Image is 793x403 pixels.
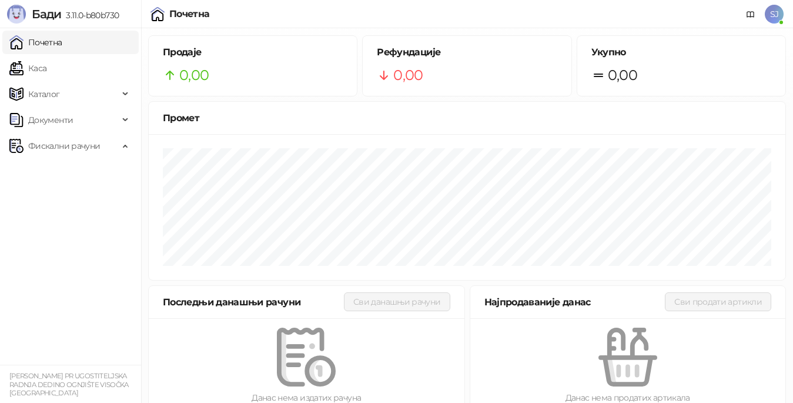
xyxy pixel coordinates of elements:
[163,45,343,59] h5: Продаје
[7,5,26,24] img: Logo
[765,5,784,24] span: SJ
[163,295,344,309] div: Последњи данашњи рачуни
[665,292,771,311] button: Сви продати артикли
[9,56,46,80] a: Каса
[28,108,73,132] span: Документи
[591,45,771,59] h5: Укупно
[179,64,209,86] span: 0,00
[28,134,100,158] span: Фискални рачуни
[393,64,423,86] span: 0,00
[741,5,760,24] a: Документација
[32,7,61,21] span: Бади
[9,31,62,54] a: Почетна
[484,295,665,309] div: Најпродаваније данас
[608,64,637,86] span: 0,00
[28,82,60,106] span: Каталог
[169,9,210,19] div: Почетна
[377,45,557,59] h5: Рефундације
[163,111,771,125] div: Промет
[9,372,129,397] small: [PERSON_NAME] PR UGOSTITELJSKA RADNJA DEDINO OGNJIŠTE VISOČKA [GEOGRAPHIC_DATA]
[344,292,450,311] button: Сви данашњи рачуни
[61,10,119,21] span: 3.11.0-b80b730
